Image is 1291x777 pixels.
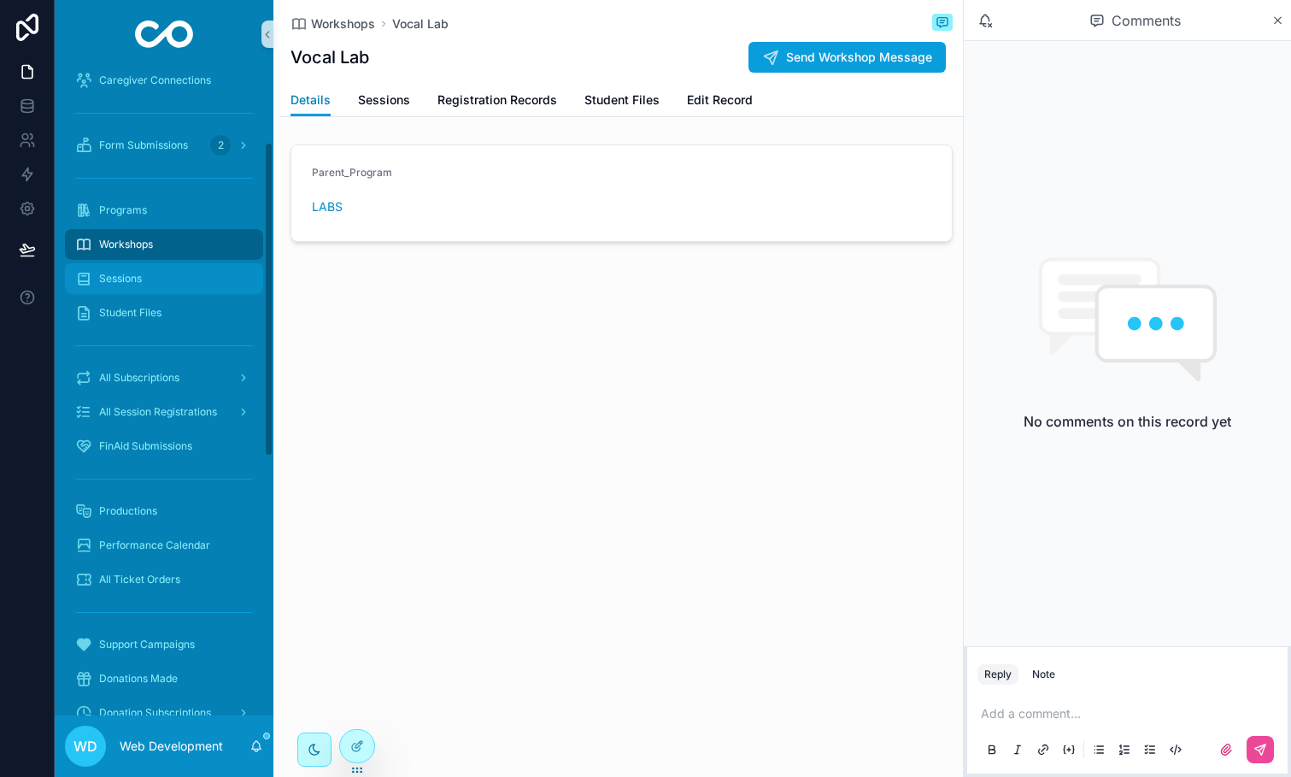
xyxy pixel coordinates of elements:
a: Programs [65,195,263,226]
span: Send Workshop Message [786,49,932,66]
span: Donation Subscriptions [99,706,211,720]
span: Donations Made [99,672,178,686]
span: All Session Registrations [99,405,217,419]
button: Note [1025,664,1062,685]
a: Sessions [65,263,263,294]
a: Vocal Lab [392,15,449,32]
div: 2 [210,135,231,156]
a: Registration Records [437,85,557,119]
a: Edit Record [687,85,753,119]
div: Note [1032,668,1055,681]
span: Workshops [99,238,153,251]
span: Caregiver Connections [99,74,211,87]
span: Sessions [358,91,410,109]
a: Caregiver Connections [65,65,263,96]
a: All Session Registrations [65,397,263,427]
a: All Subscriptions [65,362,263,393]
span: Form Submissions [99,138,188,152]
a: Workshops [290,15,375,32]
div: scrollable content [55,68,273,715]
button: Reply [977,664,1018,685]
span: Performance Calendar [99,539,210,552]
h1: Vocal Lab [290,45,369,69]
a: All Ticket Orders [65,564,263,595]
span: Edit Record [687,91,753,109]
span: Student Files [584,91,660,109]
p: Web Development [120,738,223,755]
h2: No comments on this record yet [1024,411,1231,432]
a: Details [290,85,331,117]
a: Form Submissions2 [65,130,263,161]
a: Performance Calendar [65,530,263,561]
a: Donation Subscriptions [65,698,263,728]
span: Support Campaigns [99,638,195,651]
a: Student Files [584,85,660,119]
span: WD [73,736,97,756]
a: Donations Made [65,663,263,694]
span: Sessions [99,272,142,285]
span: Comments [1112,10,1181,31]
span: Details [290,91,331,109]
span: Student Files [99,306,161,320]
a: Sessions [358,85,410,119]
span: FinAid Submissions [99,439,192,453]
a: FinAid Submissions [65,431,263,462]
a: LABS [312,198,343,215]
a: Support Campaigns [65,629,263,660]
a: Workshops [65,229,263,260]
img: App logo [135,21,194,48]
span: Registration Records [437,91,557,109]
span: All Subscriptions [99,371,179,385]
a: Student Files [65,297,263,328]
span: All Ticket Orders [99,573,180,586]
span: Workshops [311,15,375,32]
span: Parent_Program [312,166,392,179]
a: Productions [65,496,263,527]
button: Send Workshop Message [748,42,946,73]
span: Programs [99,203,147,217]
span: Productions [99,504,157,518]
